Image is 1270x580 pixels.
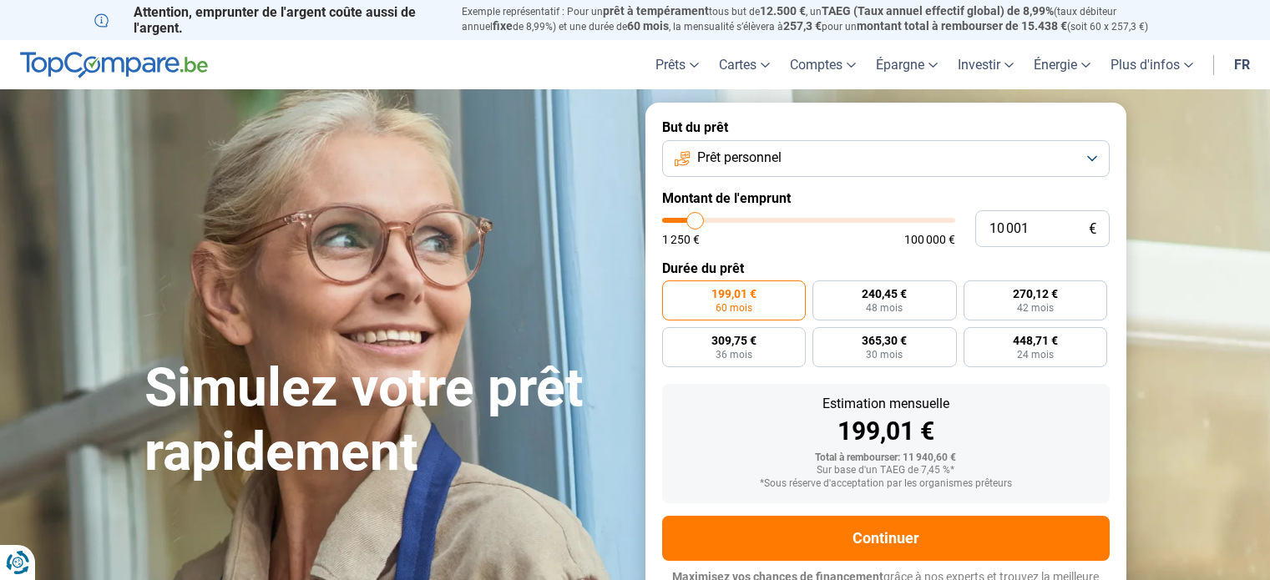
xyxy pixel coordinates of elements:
[822,4,1054,18] span: TAEG (Taux annuel effectif global) de 8,99%
[711,335,756,346] span: 309,75 €
[1100,40,1203,89] a: Plus d'infos
[675,419,1096,444] div: 199,01 €
[866,303,903,313] span: 48 mois
[780,40,866,89] a: Comptes
[709,40,780,89] a: Cartes
[862,335,907,346] span: 365,30 €
[862,288,907,300] span: 240,45 €
[675,465,1096,477] div: Sur base d'un TAEG de 7,45 %*
[1017,303,1054,313] span: 42 mois
[462,4,1176,34] p: Exemple représentatif : Pour un tous but de , un (taux débiteur annuel de 8,99%) et une durée de ...
[697,149,782,167] span: Prêt personnel
[662,516,1110,561] button: Continuer
[662,260,1110,276] label: Durée du prêt
[866,40,948,89] a: Épargne
[144,356,625,485] h1: Simulez votre prêt rapidement
[645,40,709,89] a: Prêts
[760,4,806,18] span: 12.500 €
[866,350,903,360] span: 30 mois
[662,234,700,245] span: 1 250 €
[1224,40,1260,89] a: fr
[20,52,208,78] img: TopCompare
[1089,222,1096,236] span: €
[1013,288,1058,300] span: 270,12 €
[1017,350,1054,360] span: 24 mois
[675,397,1096,411] div: Estimation mensuelle
[904,234,955,245] span: 100 000 €
[711,288,756,300] span: 199,01 €
[1024,40,1100,89] a: Énergie
[94,4,442,36] p: Attention, emprunter de l'argent coûte aussi de l'argent.
[627,19,669,33] span: 60 mois
[662,190,1110,206] label: Montant de l'emprunt
[1013,335,1058,346] span: 448,71 €
[675,478,1096,490] div: *Sous réserve d'acceptation par les organismes prêteurs
[716,350,752,360] span: 36 mois
[783,19,822,33] span: 257,3 €
[493,19,513,33] span: fixe
[662,119,1110,135] label: But du prêt
[948,40,1024,89] a: Investir
[716,303,752,313] span: 60 mois
[603,4,709,18] span: prêt à tempérament
[675,452,1096,464] div: Total à rembourser: 11 940,60 €
[662,140,1110,177] button: Prêt personnel
[857,19,1067,33] span: montant total à rembourser de 15.438 €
